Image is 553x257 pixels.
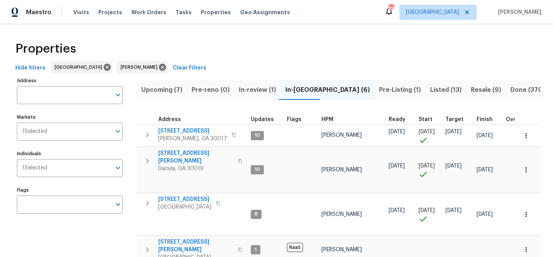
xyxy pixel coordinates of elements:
[471,85,501,95] span: Resale (9)
[321,167,362,172] span: [PERSON_NAME]
[158,117,181,122] span: Address
[419,117,432,122] span: Start
[192,85,230,95] span: Pre-reno (0)
[430,85,462,95] span: Listed (13)
[287,243,303,252] span: RaaS
[506,117,526,122] span: Overall
[158,149,233,165] span: [STREET_ADDRESS][PERSON_NAME]
[141,85,182,95] span: Upcoming (7)
[419,163,435,169] span: [DATE]
[389,129,405,134] span: [DATE]
[158,135,227,143] span: [PERSON_NAME], GA 30017
[17,188,123,192] label: Flags
[17,115,123,119] label: Markets
[158,196,211,203] span: [STREET_ADDRESS]
[445,208,462,213] span: [DATE]
[406,8,459,16] span: [GEOGRAPHIC_DATA]
[379,85,421,95] span: Pre-Listing (1)
[55,63,105,71] span: [GEOGRAPHIC_DATA]
[445,163,462,169] span: [DATE]
[285,85,370,95] span: In-[GEOGRAPHIC_DATA] (6)
[506,117,533,122] div: Days past target finish date
[173,63,206,73] span: Clear Filters
[15,45,76,53] span: Properties
[477,117,500,122] div: Projected renovation finish date
[158,127,227,135] span: [STREET_ADDRESS]
[26,8,51,16] span: Maestro
[477,133,493,138] span: [DATE]
[131,8,166,16] span: Work Orders
[389,117,406,122] span: Ready
[416,193,442,235] td: Project started on time
[495,8,541,16] span: [PERSON_NAME]
[445,117,470,122] div: Target renovation project end date
[252,211,261,217] span: 8
[252,132,263,139] span: 10
[73,8,89,16] span: Visits
[51,61,112,73] div: [GEOGRAPHIC_DATA]
[477,212,493,217] span: [DATE]
[113,199,123,210] button: Open
[445,129,462,134] span: [DATE]
[117,61,167,73] div: [PERSON_NAME]
[287,117,301,122] span: Flags
[388,5,394,12] div: 89
[158,238,233,254] span: [STREET_ADDRESS][PERSON_NAME]
[477,117,493,122] span: Finish
[240,8,290,16] span: Geo Assignments
[389,208,405,213] span: [DATE]
[321,212,362,217] span: [PERSON_NAME]
[22,128,47,135] span: 1 Selected
[419,117,439,122] div: Actual renovation start date
[17,78,123,83] label: Address
[113,126,123,137] button: Open
[321,247,362,252] span: [PERSON_NAME]
[252,247,260,253] span: 1
[389,163,405,169] span: [DATE]
[170,61,209,75] button: Clear Filters
[158,203,211,211] span: [GEOGRAPHIC_DATA]
[389,117,412,122] div: Earliest renovation start date (first business day after COE or Checkout)
[239,85,276,95] span: In-review (1)
[113,162,123,173] button: Open
[416,124,442,146] td: Project started on time
[17,151,123,156] label: Individuals
[98,8,122,16] span: Projects
[251,117,274,122] span: Updates
[416,147,442,193] td: Project started on time
[22,165,47,171] span: 1 Selected
[477,167,493,172] span: [DATE]
[445,117,464,122] span: Target
[321,133,362,138] span: [PERSON_NAME]
[113,90,123,100] button: Open
[15,63,45,73] span: Hide filters
[419,129,435,134] span: [DATE]
[252,166,263,173] span: 10
[121,63,161,71] span: [PERSON_NAME]
[176,10,192,15] span: Tasks
[201,8,231,16] span: Properties
[158,165,233,172] span: Dacula, GA 30019
[12,61,48,75] button: Hide filters
[321,117,333,122] span: HPM
[510,85,545,95] span: Done (370)
[419,208,435,213] span: [DATE]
